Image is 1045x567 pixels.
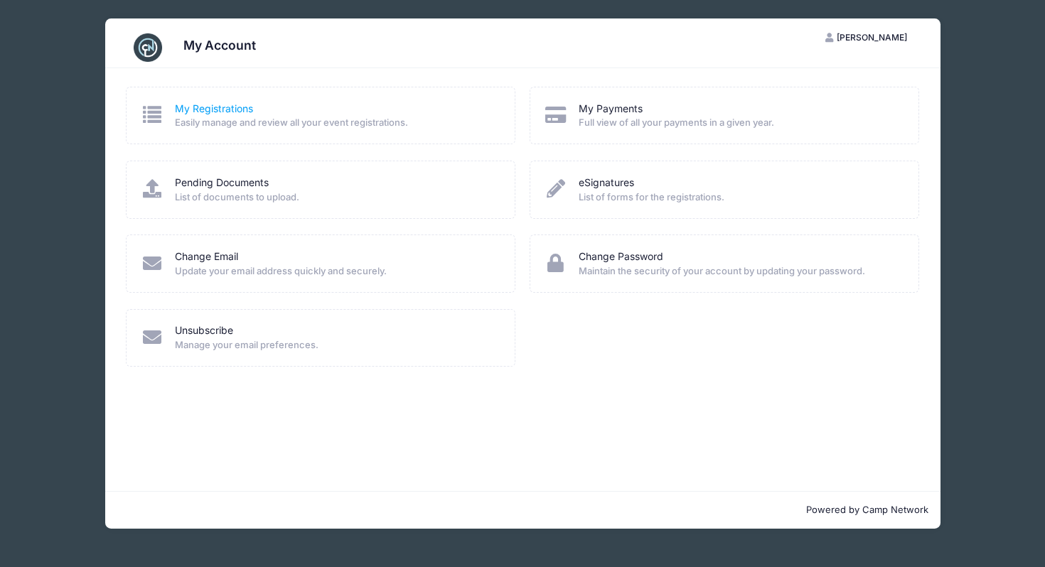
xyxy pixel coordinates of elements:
a: Unsubscribe [175,323,233,338]
img: CampNetwork [134,33,162,62]
a: Pending Documents [175,175,269,190]
a: My Payments [579,102,643,117]
h3: My Account [183,38,256,53]
span: Update your email address quickly and securely. [175,264,496,279]
a: My Registrations [175,102,253,117]
span: Easily manage and review all your event registrations. [175,116,496,130]
span: Manage your email preferences. [175,338,496,352]
p: Powered by Camp Network [117,503,929,517]
button: [PERSON_NAME] [813,26,920,50]
span: Full view of all your payments in a given year. [579,116,900,130]
a: Change Password [579,249,663,264]
span: Maintain the security of your account by updating your password. [579,264,900,279]
a: eSignatures [579,175,634,190]
a: Change Email [175,249,238,264]
span: List of forms for the registrations. [579,190,900,205]
span: List of documents to upload. [175,190,496,205]
span: [PERSON_NAME] [837,32,907,43]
